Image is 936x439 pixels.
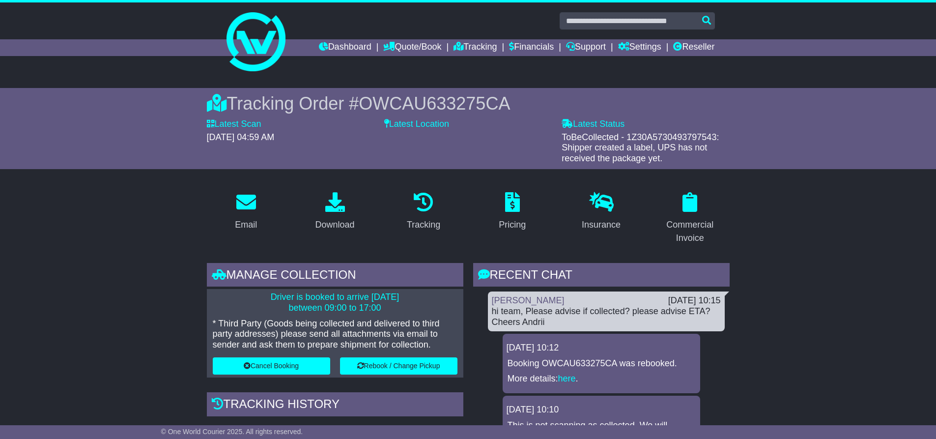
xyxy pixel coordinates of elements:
div: [DATE] 17:00 (GMT -6) [329,424,420,435]
div: Download [315,218,354,232]
a: Reseller [673,39,714,56]
div: [DATE] 10:12 [507,343,696,353]
p: * Third Party (Goods being collected and delivered to third party addresses) please send all atta... [213,319,457,351]
div: hi team, Please advise if collected? please advise ETA? Cheers Andrii [492,306,721,327]
div: Email [235,218,257,232]
button: Rebook / Change Pickup [340,357,457,375]
label: Latest Scan [207,119,261,130]
p: More details: . [508,374,695,384]
a: Email [228,189,263,235]
a: here [558,374,576,383]
a: Commercial Invoice [651,189,730,248]
a: Insurance [575,189,627,235]
a: Financials [509,39,554,56]
div: Commercial Invoice [657,218,723,245]
span: [DATE] 04:59 AM [207,132,275,142]
div: RECENT CHAT [473,263,730,290]
a: Quote/Book [383,39,441,56]
a: Tracking [400,189,447,235]
div: Estimated Delivery - [207,424,463,435]
div: Tracking Order # [207,93,730,114]
a: Download [309,189,361,235]
div: [DATE] 10:10 [507,405,696,415]
div: Tracking history [207,392,463,419]
button: Cancel Booking [213,357,330,375]
a: [PERSON_NAME] [492,295,565,305]
span: ToBeCollected - 1Z30A5730493797543: Shipper created a label, UPS has not received the package yet. [562,132,719,163]
p: Driver is booked to arrive [DATE] between 09:00 to 17:00 [213,292,457,313]
div: Insurance [582,218,621,232]
div: Tracking [407,218,440,232]
a: Support [566,39,606,56]
p: Booking OWCAU633275CA was rebooked. [508,358,695,369]
a: Pricing [492,189,532,235]
div: Pricing [499,218,526,232]
span: © One World Courier 2025. All rights reserved. [161,428,303,436]
span: OWCAU633275CA [359,93,510,114]
a: Settings [618,39,661,56]
label: Latest Location [384,119,449,130]
a: Tracking [454,39,497,56]
div: Manage collection [207,263,463,290]
a: Dashboard [319,39,371,56]
div: [DATE] 10:15 [668,295,721,306]
label: Latest Status [562,119,624,130]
